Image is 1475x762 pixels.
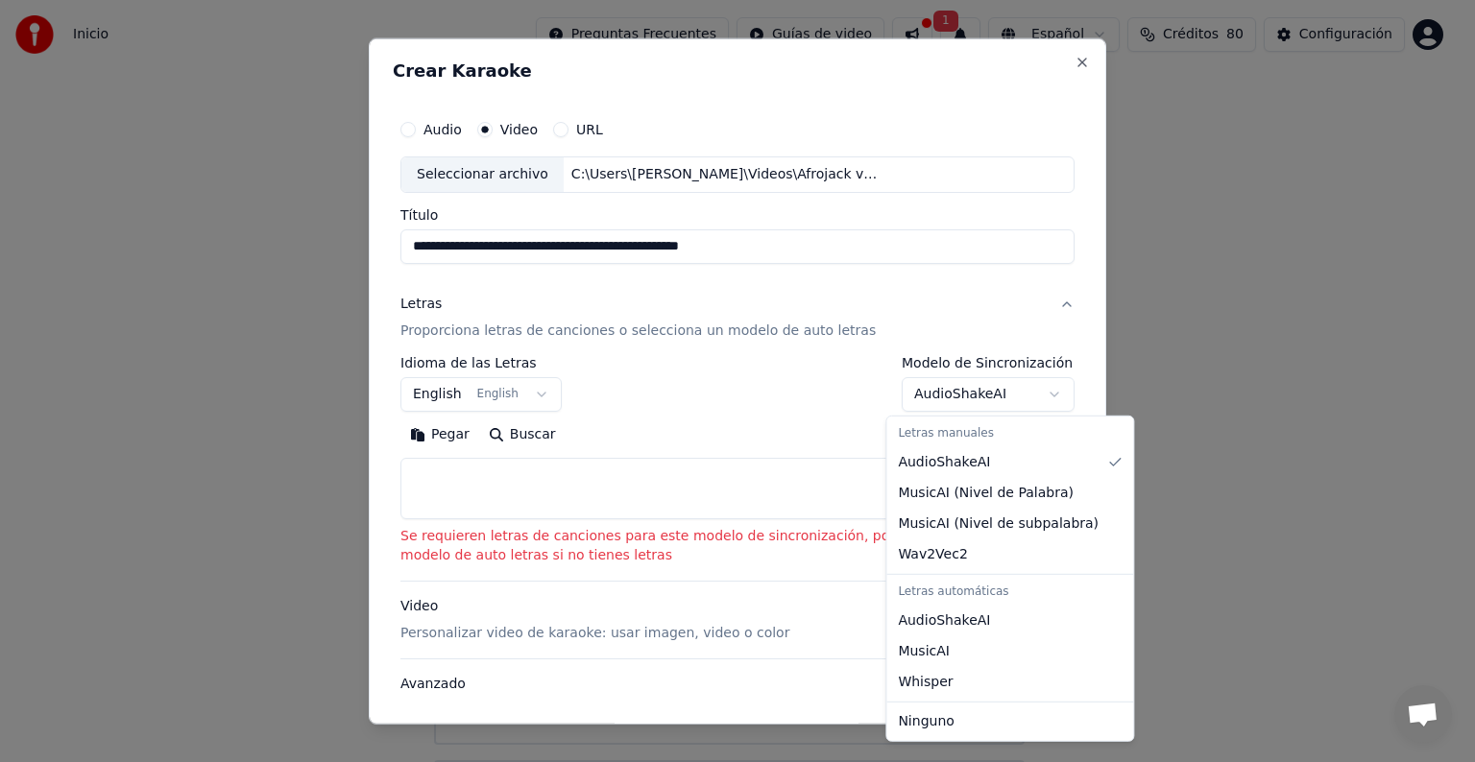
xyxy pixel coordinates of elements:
span: Whisper [898,673,953,692]
span: AudioShakeAI [898,611,990,631]
span: MusicAI ( Nivel de Palabra ) [898,484,1074,503]
div: Letras manuales [890,420,1129,447]
span: Wav2Vec2 [898,545,967,564]
span: MusicAI [898,642,950,661]
span: MusicAI ( Nivel de subpalabra ) [898,514,1099,534]
span: Ninguno [898,712,954,731]
span: AudioShakeAI [898,453,990,472]
div: Letras automáticas [890,579,1129,606]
